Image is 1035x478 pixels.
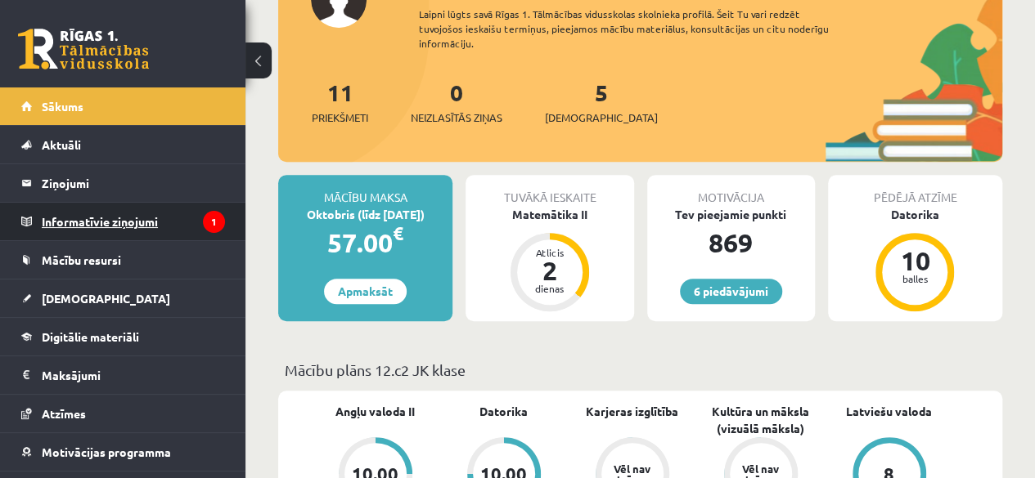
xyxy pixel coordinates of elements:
span: Aktuāli [42,137,81,152]
div: Motivācija [647,175,815,206]
a: Angļu valoda II [335,403,415,420]
div: 10 [890,248,939,274]
div: Tuvākā ieskaite [466,175,633,206]
a: Maksājumi [21,356,225,394]
a: Datorika [479,403,528,420]
a: Apmaksāt [324,279,407,304]
a: Kultūra un māksla (vizuālā māksla) [696,403,825,437]
div: Laipni lūgts savā Rīgas 1. Tālmācības vidusskolas skolnieka profilā. Šeit Tu vari redzēt tuvojošo... [419,7,853,51]
span: [DEMOGRAPHIC_DATA] [42,291,170,306]
span: Atzīmes [42,406,86,421]
div: Mācību maksa [278,175,452,206]
a: Mācību resursi [21,241,225,279]
a: Ziņojumi [21,164,225,202]
div: 869 [647,223,815,262]
a: 0Neizlasītās ziņas [411,78,502,126]
a: Karjeras izglītība [586,403,678,420]
a: Digitālie materiāli [21,318,225,355]
div: 2 [525,257,574,284]
div: dienas [525,284,574,293]
span: Digitālie materiāli [42,329,139,344]
a: Latviešu valoda [846,403,932,420]
span: € [393,221,403,245]
span: Neizlasītās ziņas [411,109,502,126]
div: Matemātika II [466,206,633,223]
a: Aktuāli [21,126,225,163]
div: 57.00 [278,223,452,262]
div: balles [890,274,939,284]
div: Datorika [828,206,1002,223]
legend: Informatīvie ziņojumi [42,203,225,240]
span: [DEMOGRAPHIC_DATA] [545,109,658,126]
a: 6 piedāvājumi [680,279,782,304]
a: 11Priekšmeti [312,78,368,126]
i: 1 [203,211,225,233]
a: Atzīmes [21,395,225,432]
a: Datorika 10 balles [828,206,1002,314]
a: Informatīvie ziņojumi1 [21,203,225,240]
a: Sākums [21,87,225,125]
div: Pēdējā atzīme [828,175,1002,206]
p: Mācību plāns 12.c2 JK klase [285,359,996,381]
span: Priekšmeti [312,109,368,126]
div: Atlicis [525,248,574,257]
a: [DEMOGRAPHIC_DATA] [21,279,225,317]
a: Matemātika II Atlicis 2 dienas [466,206,633,314]
legend: Ziņojumi [42,164,225,202]
a: Motivācijas programma [21,433,225,471]
div: Oktobris (līdz [DATE]) [278,206,452,223]
legend: Maksājumi [42,356,225,394]
span: Mācību resursi [42,252,121,267]
a: 5[DEMOGRAPHIC_DATA] [545,78,658,126]
span: Sākums [42,99,83,114]
div: Tev pieejamie punkti [647,206,815,223]
a: Rīgas 1. Tālmācības vidusskola [18,29,149,69]
span: Motivācijas programma [42,444,171,459]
